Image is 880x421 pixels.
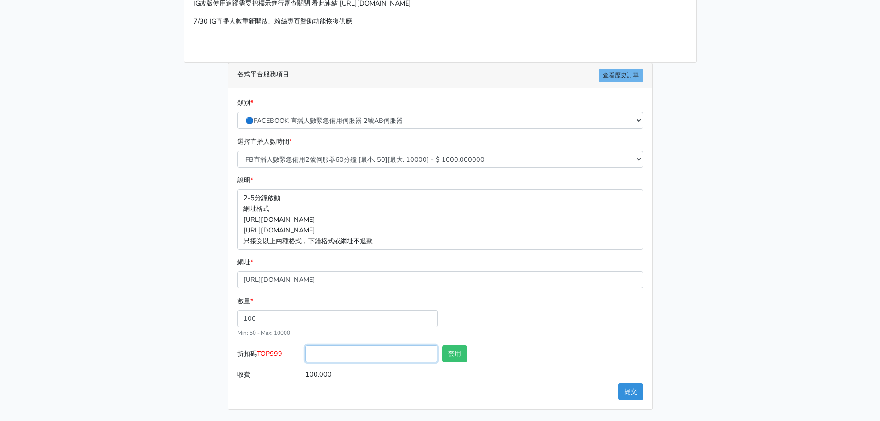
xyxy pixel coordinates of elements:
[237,189,643,249] p: 2-5分鐘啟動 網址格式 [URL][DOMAIN_NAME] [URL][DOMAIN_NAME] 只接受以上兩種格式，下錯格式或網址不退款
[235,366,303,383] label: 收費
[599,69,643,82] a: 查看歷史訂單
[237,296,253,306] label: 數量
[235,345,303,366] label: 折扣碼
[237,136,292,147] label: 選擇直播人數時間
[442,345,467,362] button: 套用
[194,16,687,27] p: 7/30 IG直播人數重新開放、粉絲專頁贊助功能恢復供應
[237,98,253,108] label: 類別
[237,271,643,288] input: 這邊填入網址
[237,329,290,336] small: Min: 50 - Max: 10000
[618,383,643,400] button: 提交
[228,63,652,88] div: 各式平台服務項目
[237,175,253,186] label: 說明
[237,257,253,268] label: 網址
[257,349,282,358] span: TOP999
